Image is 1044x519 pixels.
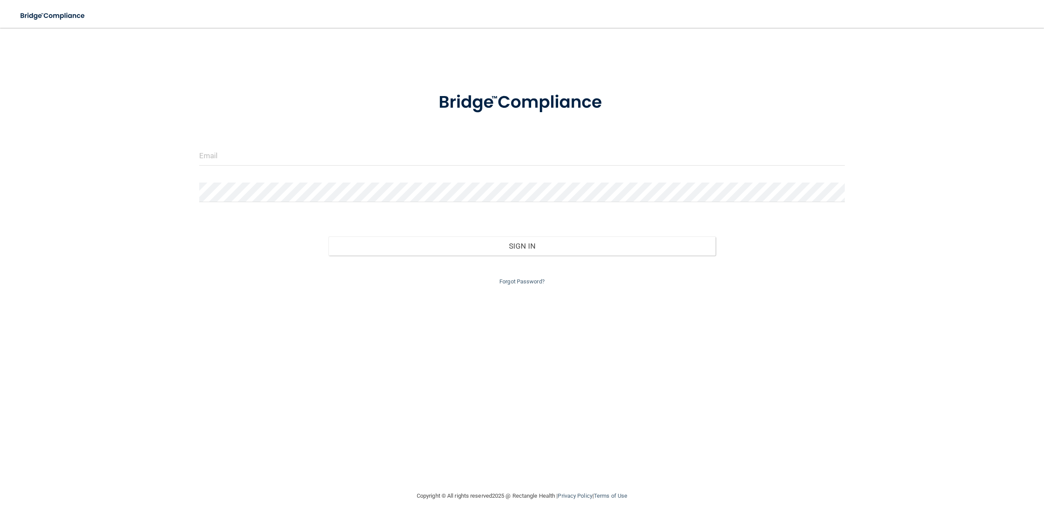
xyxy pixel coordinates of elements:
[13,7,93,25] img: bridge_compliance_login_screen.278c3ca4.svg
[199,146,845,166] input: Email
[499,278,545,285] a: Forgot Password?
[363,482,681,510] div: Copyright © All rights reserved 2025 @ Rectangle Health | |
[421,80,623,125] img: bridge_compliance_login_screen.278c3ca4.svg
[594,492,627,499] a: Terms of Use
[328,236,716,256] button: Sign In
[558,492,592,499] a: Privacy Policy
